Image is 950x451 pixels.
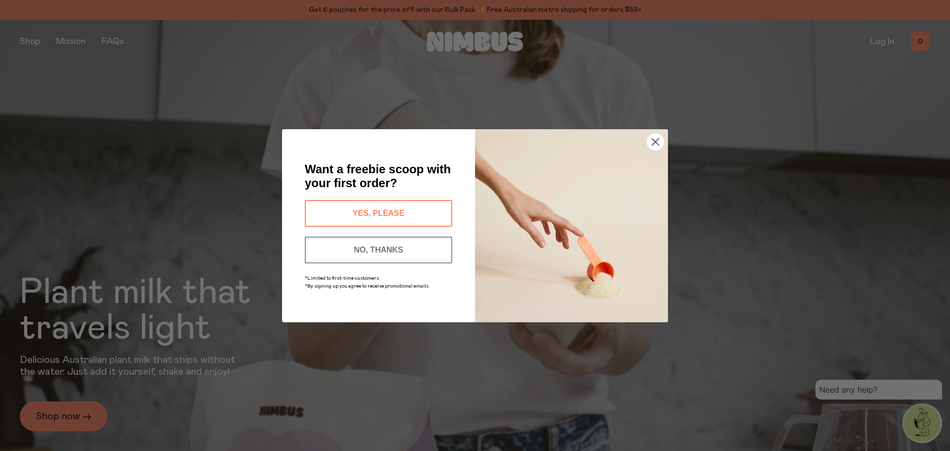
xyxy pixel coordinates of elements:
button: YES, PLEASE [305,200,452,227]
button: Close dialog [647,133,664,150]
span: Want a freebie scoop with your first order? [305,162,451,190]
span: *Limited to first-time customers [305,276,379,281]
img: c0d45117-8e62-4a02-9742-374a5db49d45.jpeg [475,129,668,322]
button: NO, THANKS [305,237,452,263]
span: *By signing up you agree to receive promotional emails [305,284,428,289]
